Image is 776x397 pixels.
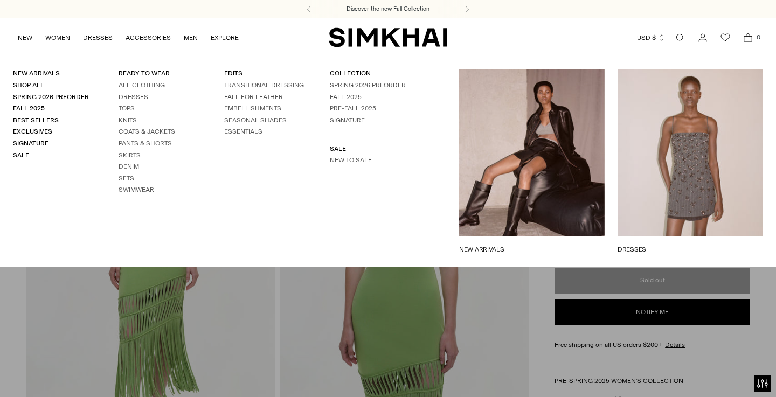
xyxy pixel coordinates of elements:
span: 0 [753,32,763,42]
a: ACCESSORIES [126,26,171,50]
a: MEN [184,26,198,50]
a: Open search modal [669,27,691,48]
a: WOMEN [45,26,70,50]
a: Wishlist [715,27,736,48]
a: Open cart modal [737,27,759,48]
a: Go to the account page [692,27,713,48]
a: NEW [18,26,32,50]
a: EXPLORE [211,26,239,50]
button: USD $ [637,26,666,50]
a: Discover the new Fall Collection [347,5,429,13]
a: SIMKHAI [329,27,447,48]
a: DRESSES [83,26,113,50]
